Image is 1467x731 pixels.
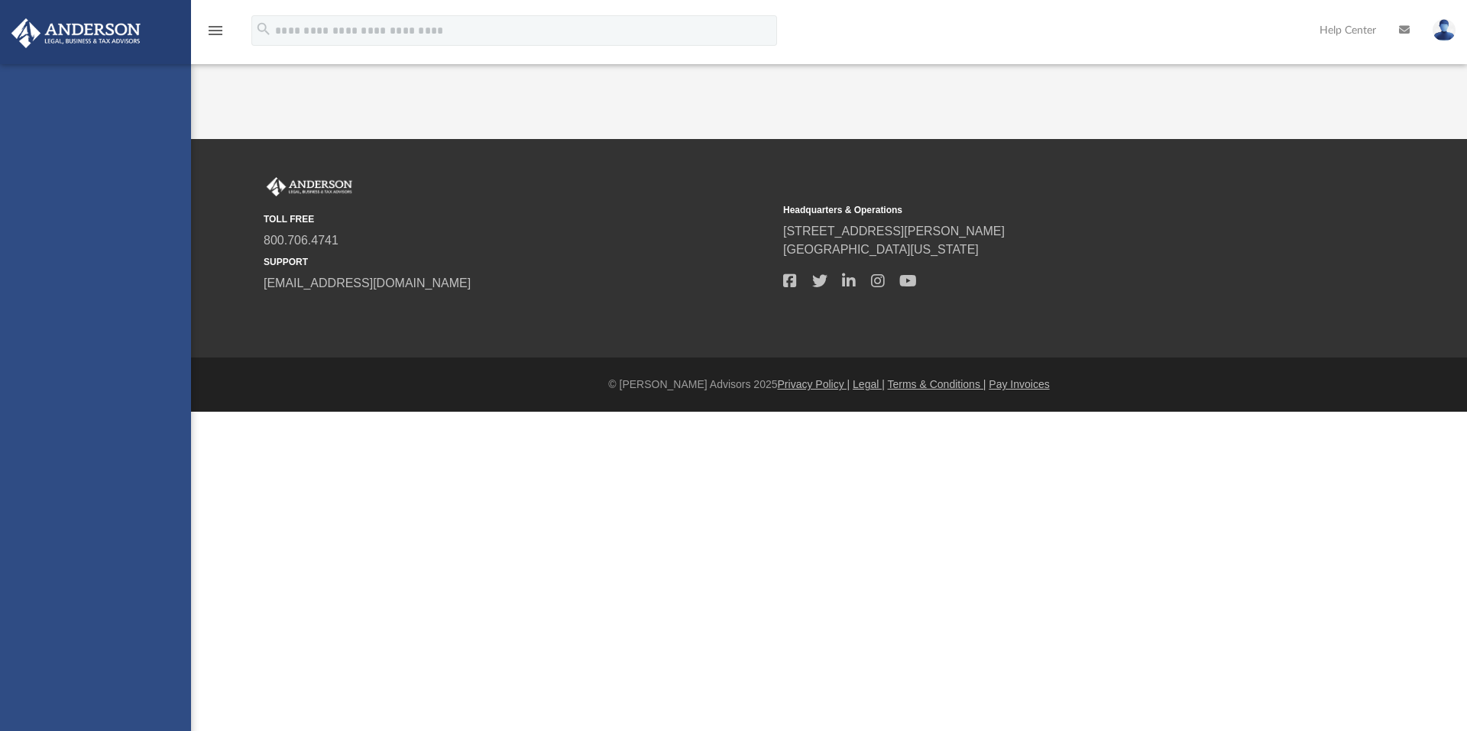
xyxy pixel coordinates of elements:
small: Headquarters & Operations [783,203,1292,217]
small: TOLL FREE [264,212,772,226]
img: User Pic [1433,19,1456,41]
a: [EMAIL_ADDRESS][DOMAIN_NAME] [264,277,471,289]
img: Anderson Advisors Platinum Portal [7,18,145,48]
a: Legal | [853,378,885,390]
a: Pay Invoices [989,378,1049,390]
a: Terms & Conditions | [888,378,986,390]
div: © [PERSON_NAME] Advisors 2025 [191,377,1467,393]
a: [GEOGRAPHIC_DATA][US_STATE] [783,243,979,256]
a: Privacy Policy | [778,378,850,390]
i: menu [206,21,225,40]
a: 800.706.4741 [264,234,338,247]
a: [STREET_ADDRESS][PERSON_NAME] [783,225,1005,238]
small: SUPPORT [264,255,772,269]
a: menu [206,29,225,40]
i: search [255,21,272,37]
img: Anderson Advisors Platinum Portal [264,177,355,197]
